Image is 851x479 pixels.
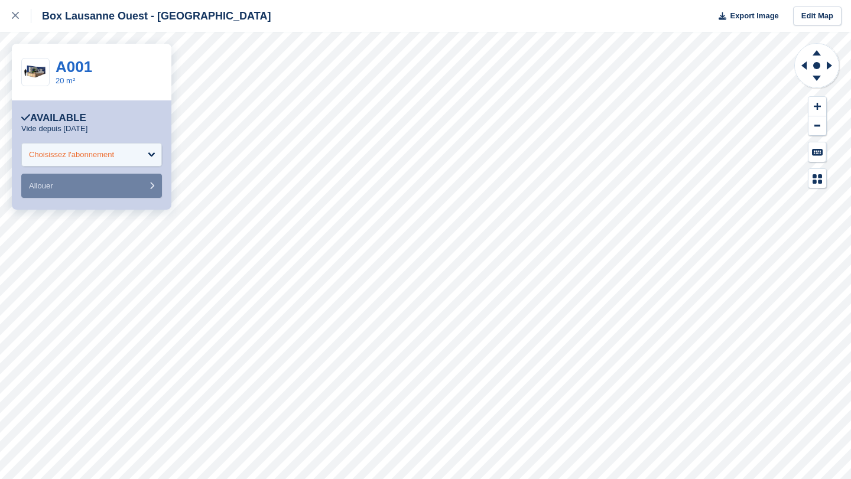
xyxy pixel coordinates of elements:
[56,58,92,76] a: A001
[21,174,162,198] button: Allouer
[730,10,778,22] span: Export Image
[808,97,826,116] button: Zoom In
[21,124,87,133] p: Vide depuis [DATE]
[793,6,842,26] a: Edit Map
[712,6,779,26] button: Export Image
[29,181,53,190] span: Allouer
[56,76,75,85] a: 20 m²
[808,169,826,188] button: Map Legend
[808,116,826,136] button: Zoom Out
[31,9,271,23] div: Box Lausanne Ouest - [GEOGRAPHIC_DATA]
[29,149,114,161] div: Choisissez l'abonnement
[22,62,49,83] img: 20.jpg
[21,112,86,124] div: Available
[808,142,826,162] button: Keyboard Shortcuts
